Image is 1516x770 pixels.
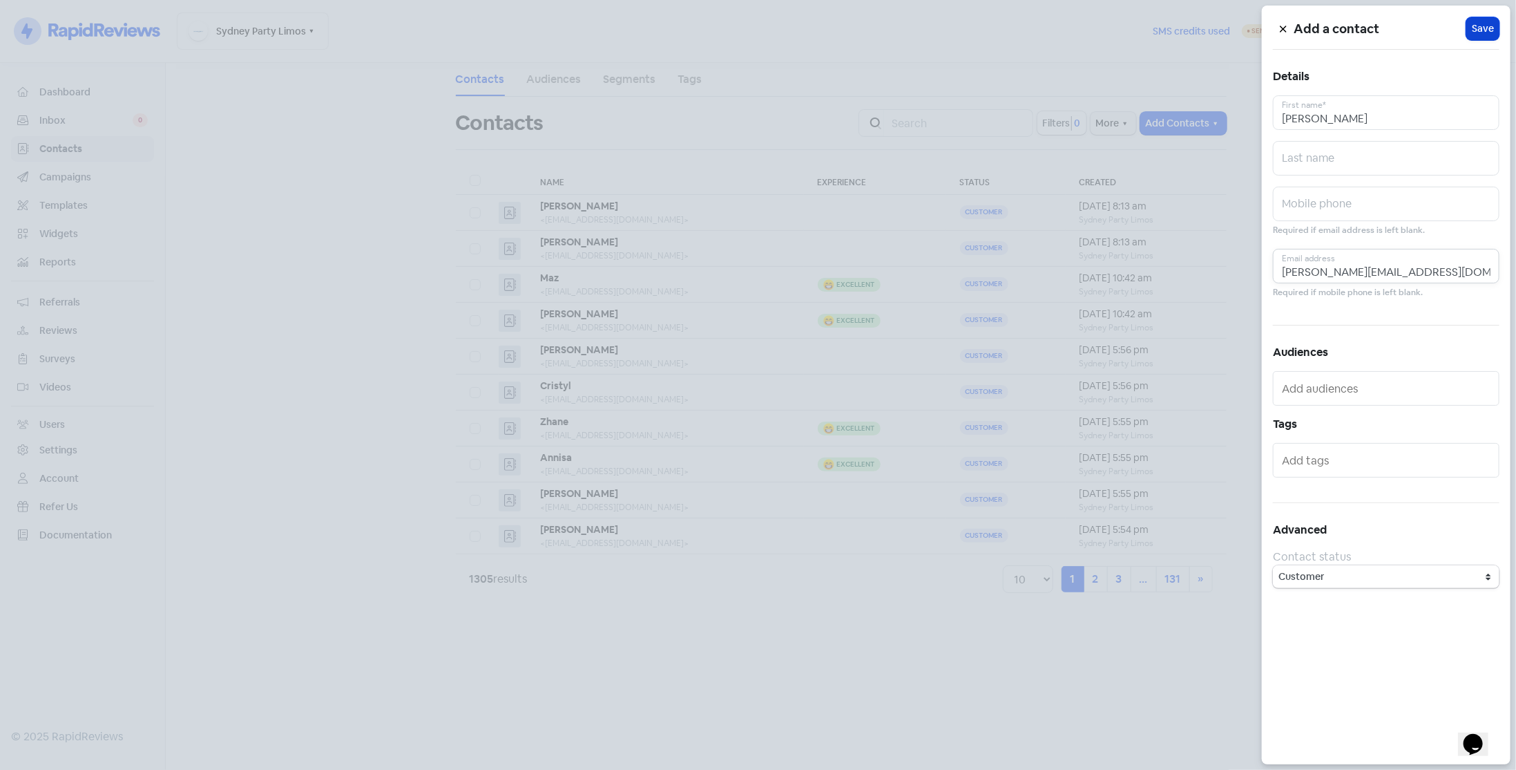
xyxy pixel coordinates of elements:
input: Add audiences [1282,377,1493,400]
input: Add tags [1282,449,1493,471]
input: First name [1273,95,1499,130]
input: Mobile phone [1273,187,1499,221]
small: Required if email address is left blank. [1273,224,1425,237]
h5: Advanced [1273,520,1499,541]
h5: Audiences [1273,342,1499,363]
h5: Details [1273,66,1499,87]
button: Save [1466,17,1499,40]
h5: Add a contact [1294,19,1466,39]
small: Required if mobile phone is left blank. [1273,286,1423,299]
h5: Tags [1273,414,1499,435]
input: Email address [1273,249,1499,283]
input: Last name [1273,141,1499,176]
iframe: chat widget [1458,715,1502,756]
div: Contact status [1273,549,1499,565]
span: Save [1472,21,1494,36]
